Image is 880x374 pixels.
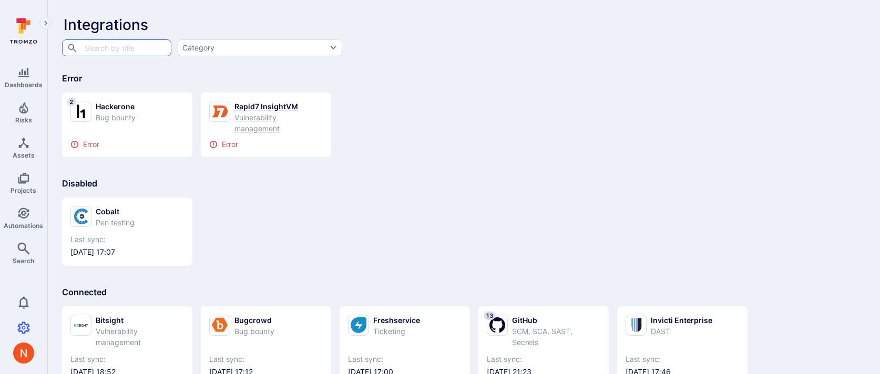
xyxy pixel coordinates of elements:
div: Bitsight [96,315,184,326]
span: Disabled [62,178,97,189]
a: Rapid7 InsightVMVulnerability managementError [209,101,323,149]
img: ACg8ocIprwjrgDQnDsNSk9Ghn5p5-B8DpAKWoJ5Gi9syOE4K59tr4Q=s96-c [13,342,34,363]
div: Neeren Patki [13,342,34,363]
a: 2HackeroneBug bountyError [70,101,184,149]
div: Invicti Enterprise [651,315,712,326]
div: Ticketing [373,326,420,337]
span: 2 [67,98,76,106]
div: Cobalt [96,206,135,217]
span: Last sync: [70,234,184,245]
span: Assets [13,151,35,159]
div: Vulnerability management [234,112,323,134]
span: Error [62,73,82,84]
button: Category [178,39,342,56]
span: Last sync: [487,354,600,365]
span: Last sync: [348,354,462,365]
input: Search by title [82,38,150,57]
span: Automations [4,222,43,230]
div: Hackerone [96,101,136,112]
div: Vulnerability management [96,326,184,348]
span: Last sync: [209,354,323,365]
div: Bug bounty [234,326,274,337]
span: Integrations [64,16,148,34]
i: Expand navigation menu [42,19,49,28]
div: Rapid7 InsightVM [234,101,323,112]
div: Pen testing [96,217,135,228]
div: DAST [651,326,712,337]
span: Projects [11,186,36,194]
div: Error [209,140,323,149]
span: Search [13,257,34,265]
a: CobaltPen testingLast sync:[DATE] 17:07 [70,206,184,257]
div: Freshservice [373,315,420,326]
span: 13 [484,311,495,320]
div: Bugcrowd [234,315,274,326]
span: [DATE] 17:07 [70,247,184,257]
div: Bug bounty [96,112,136,123]
div: Error [70,140,184,149]
span: Dashboards [5,81,43,89]
span: Connected [62,287,107,297]
span: Last sync: [70,354,184,365]
span: Last sync: [626,354,739,365]
div: Category [182,43,214,53]
button: Expand navigation menu [39,17,52,29]
span: Risks [15,116,32,124]
div: GitHub [512,315,600,326]
div: SCM, SCA, SAST, Secrets [512,326,600,348]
